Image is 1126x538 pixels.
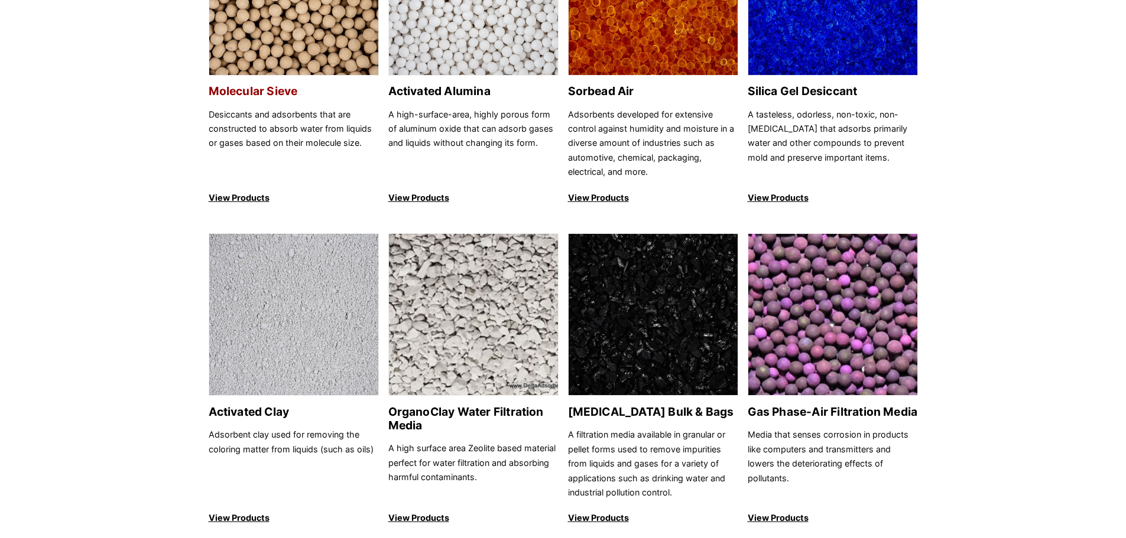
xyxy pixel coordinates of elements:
[388,511,559,525] p: View Products
[389,234,558,396] img: OrganoClay Water Filtration Media
[748,405,918,419] h2: Gas Phase-Air Filtration Media
[748,234,917,396] img: Gas Phase-Air Filtration Media
[209,191,379,205] p: View Products
[748,428,918,500] p: Media that senses corrosion in products like computers and transmitters and lowers the deteriorat...
[388,84,559,98] h2: Activated Alumina
[388,191,559,205] p: View Products
[568,405,738,419] h2: [MEDICAL_DATA] Bulk & Bags
[209,233,379,526] a: Activated Clay Activated Clay Adsorbent clay used for removing the coloring matter from liquids (...
[209,511,379,525] p: View Products
[748,84,918,98] h2: Silica Gel Desiccant
[748,191,918,205] p: View Products
[569,234,738,396] img: Activated Carbon Bulk & Bags
[748,107,918,180] p: A tasteless, odorless, non-toxic, non-[MEDICAL_DATA] that adsorbs primarily water and other compo...
[209,405,379,419] h2: Activated Clay
[388,107,559,180] p: A high-surface-area, highly porous form of aluminum oxide that can adsorb gases and liquids witho...
[568,233,738,526] a: Activated Carbon Bulk & Bags [MEDICAL_DATA] Bulk & Bags A filtration media available in granular ...
[568,511,738,525] p: View Products
[388,233,559,526] a: OrganoClay Water Filtration Media OrganoClay Water Filtration Media A high surface area Zeolite b...
[209,84,379,98] h2: Molecular Sieve
[568,84,738,98] h2: Sorbead Air
[568,428,738,500] p: A filtration media available in granular or pellet forms used to remove impurities from liquids a...
[209,107,379,180] p: Desiccants and adsorbents that are constructed to absorb water from liquids or gases based on the...
[209,428,379,500] p: Adsorbent clay used for removing the coloring matter from liquids (such as oils)
[568,191,738,205] p: View Products
[748,511,918,525] p: View Products
[388,441,559,500] p: A high surface area Zeolite based material perfect for water filtration and absorbing harmful con...
[388,405,559,432] h2: OrganoClay Water Filtration Media
[748,233,918,526] a: Gas Phase-Air Filtration Media Gas Phase-Air Filtration Media Media that senses corrosion in prod...
[209,234,378,396] img: Activated Clay
[568,107,738,180] p: Adsorbents developed for extensive control against humidity and moisture in a diverse amount of i...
